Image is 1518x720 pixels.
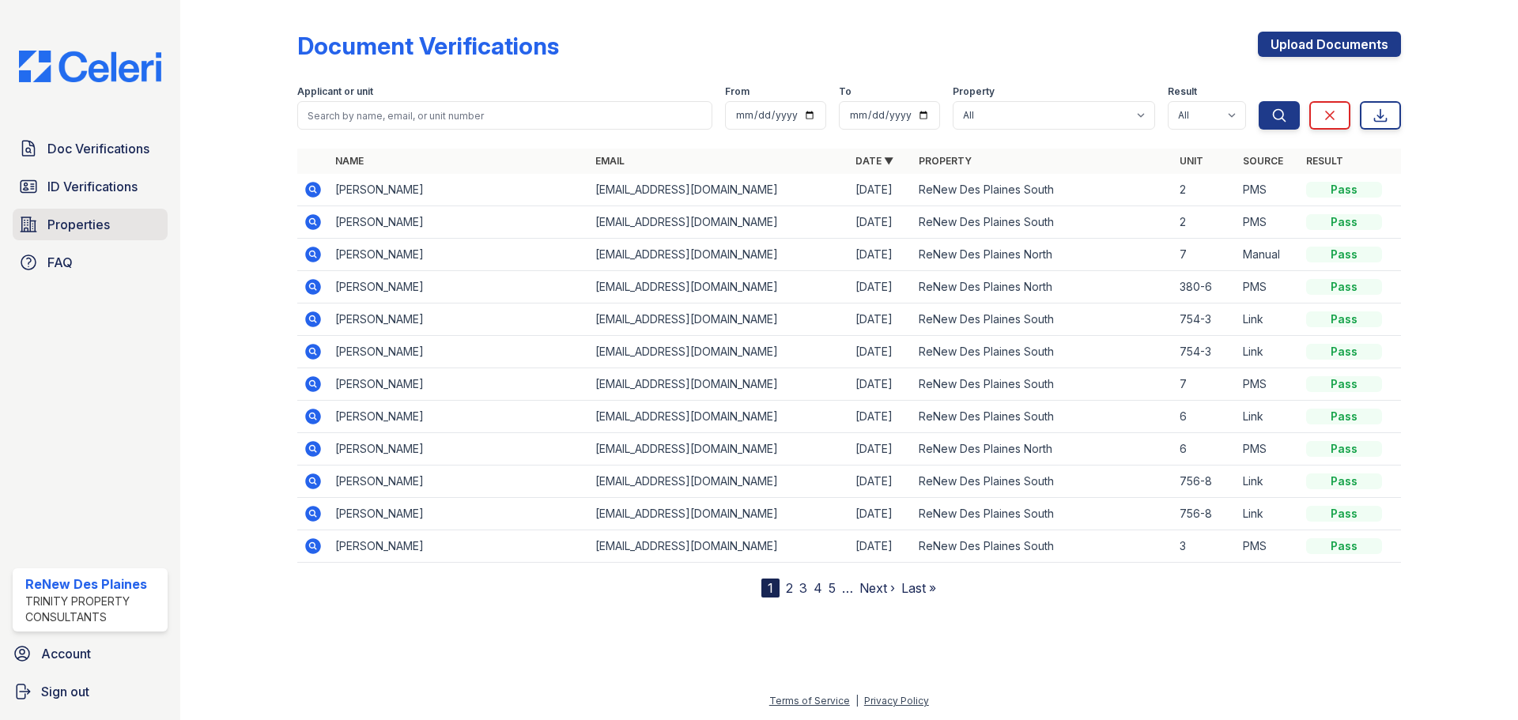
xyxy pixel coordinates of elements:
td: ReNew Des Plaines North [912,271,1172,303]
td: Link [1237,336,1300,368]
td: [PERSON_NAME] [329,303,589,336]
a: FAQ [13,247,168,278]
td: 6 [1173,433,1237,466]
td: PMS [1237,174,1300,206]
a: ID Verifications [13,171,168,202]
a: Account [6,638,174,669]
td: ReNew Des Plaines South [912,466,1172,498]
td: [EMAIL_ADDRESS][DOMAIN_NAME] [589,239,849,271]
a: Terms of Service [769,695,850,707]
label: Applicant or unit [297,85,373,98]
td: [EMAIL_ADDRESS][DOMAIN_NAME] [589,303,849,336]
a: Result [1306,155,1343,167]
div: Document Verifications [297,32,559,60]
td: 756-8 [1173,466,1237,498]
td: 2 [1173,206,1237,239]
a: Properties [13,209,168,240]
td: [EMAIL_ADDRESS][DOMAIN_NAME] [589,498,849,530]
span: Properties [47,215,110,234]
td: ReNew Des Plaines South [912,174,1172,206]
td: PMS [1237,530,1300,563]
a: Name [335,155,364,167]
td: 754-3 [1173,303,1237,336]
div: ReNew Des Plaines [25,575,161,594]
td: Manual [1237,239,1300,271]
td: [EMAIL_ADDRESS][DOMAIN_NAME] [589,174,849,206]
td: Link [1237,401,1300,433]
td: [EMAIL_ADDRESS][DOMAIN_NAME] [589,530,849,563]
td: [PERSON_NAME] [329,433,589,466]
td: [EMAIL_ADDRESS][DOMAIN_NAME] [589,401,849,433]
td: [PERSON_NAME] [329,368,589,401]
a: Source [1243,155,1283,167]
a: Next › [859,580,895,596]
div: Pass [1306,182,1382,198]
td: 6 [1173,401,1237,433]
label: From [725,85,750,98]
div: Pass [1306,279,1382,295]
td: PMS [1237,206,1300,239]
a: Property [919,155,972,167]
span: Doc Verifications [47,139,149,158]
td: [EMAIL_ADDRESS][DOMAIN_NAME] [589,271,849,303]
span: ID Verifications [47,177,138,196]
td: [DATE] [849,433,912,466]
a: 3 [799,580,807,596]
input: Search by name, email, or unit number [297,101,712,130]
td: [PERSON_NAME] [329,174,589,206]
td: [PERSON_NAME] [329,401,589,433]
td: [DATE] [849,401,912,433]
td: [EMAIL_ADDRESS][DOMAIN_NAME] [589,206,849,239]
td: Link [1237,303,1300,336]
div: Pass [1306,473,1382,489]
td: 7 [1173,239,1237,271]
td: 756-8 [1173,498,1237,530]
a: Unit [1180,155,1203,167]
td: [DATE] [849,336,912,368]
img: CE_Logo_Blue-a8612792a0a2168367f1c8372b55b34899dd931a85d93a1a3d3e32e68fde9ad4.png [6,51,174,82]
a: Sign out [6,676,174,707]
td: Link [1237,466,1300,498]
td: [DATE] [849,498,912,530]
td: 754-3 [1173,336,1237,368]
td: ReNew Des Plaines South [912,401,1172,433]
span: Account [41,644,91,663]
a: 5 [829,580,836,596]
td: [EMAIL_ADDRESS][DOMAIN_NAME] [589,433,849,466]
span: FAQ [47,253,73,272]
td: [PERSON_NAME] [329,466,589,498]
td: 7 [1173,368,1237,401]
a: Privacy Policy [864,695,929,707]
label: Property [953,85,995,98]
a: 2 [786,580,793,596]
td: [PERSON_NAME] [329,239,589,271]
td: PMS [1237,368,1300,401]
td: Link [1237,498,1300,530]
div: Pass [1306,441,1382,457]
td: [PERSON_NAME] [329,530,589,563]
td: [DATE] [849,271,912,303]
td: [EMAIL_ADDRESS][DOMAIN_NAME] [589,466,849,498]
td: ReNew Des Plaines South [912,303,1172,336]
td: PMS [1237,433,1300,466]
a: Last » [901,580,936,596]
div: Pass [1306,376,1382,392]
div: Pass [1306,214,1382,230]
div: Pass [1306,344,1382,360]
td: ReNew Des Plaines North [912,239,1172,271]
div: Trinity Property Consultants [25,594,161,625]
span: … [842,579,853,597]
td: ReNew Des Plaines South [912,498,1172,530]
td: ReNew Des Plaines North [912,433,1172,466]
div: 1 [761,579,780,597]
td: [PERSON_NAME] [329,498,589,530]
td: [PERSON_NAME] [329,206,589,239]
td: [PERSON_NAME] [329,336,589,368]
label: To [839,85,852,98]
td: [EMAIL_ADDRESS][DOMAIN_NAME] [589,368,849,401]
td: 2 [1173,174,1237,206]
td: [DATE] [849,530,912,563]
div: Pass [1306,506,1382,522]
div: Pass [1306,247,1382,262]
td: [DATE] [849,174,912,206]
